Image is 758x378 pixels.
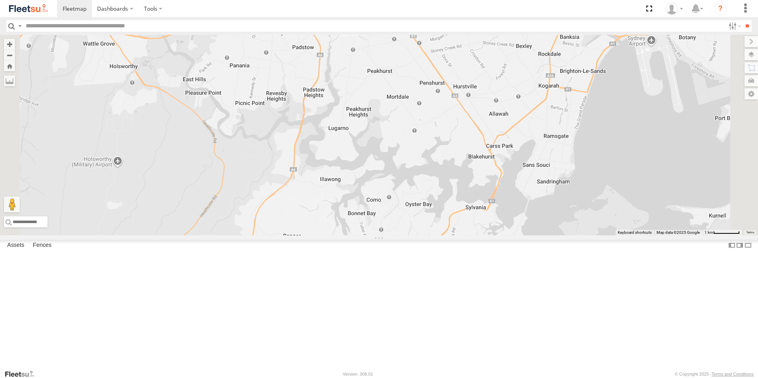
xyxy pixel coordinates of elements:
button: Zoom in [4,39,15,50]
label: Fences [29,240,56,251]
label: Dock Summary Table to the Right [736,240,744,251]
a: Terms (opens in new tab) [746,231,754,234]
button: Keyboard shortcuts [618,230,652,235]
label: Dock Summary Table to the Left [728,240,736,251]
a: Terms and Conditions [712,372,754,376]
label: Search Query [17,20,23,32]
div: © Copyright 2025 - [675,372,754,376]
button: Map Scale: 1 km per 63 pixels [702,230,742,235]
label: Hide Summary Table [744,240,752,251]
button: Drag Pegman onto the map to open Street View [4,197,20,212]
i: ? [714,2,727,15]
div: Adrian Singleton [663,3,686,15]
a: Visit our Website [4,370,41,378]
label: Map Settings [745,88,758,99]
span: 1 km [704,230,713,235]
img: fleetsu-logo-horizontal.svg [8,3,49,14]
button: Zoom out [4,50,15,61]
label: Assets [3,240,28,251]
label: Measure [4,75,15,86]
label: Search Filter Options [725,20,743,32]
div: Version: 308.01 [343,372,373,376]
button: Zoom Home [4,61,15,71]
span: Map data ©2025 Google [657,230,700,235]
